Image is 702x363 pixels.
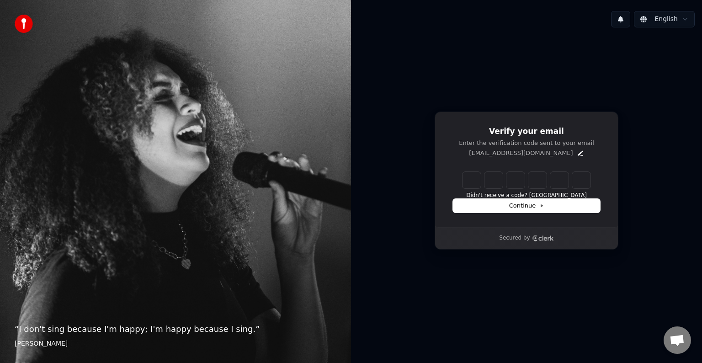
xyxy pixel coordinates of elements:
[453,139,600,147] p: Enter the verification code sent to your email
[577,149,584,157] button: Edit
[469,149,573,157] p: [EMAIL_ADDRESS][DOMAIN_NAME]
[466,192,587,199] button: Didn't receive a code? [GEOGRAPHIC_DATA]
[453,126,600,137] h1: Verify your email
[15,323,336,336] p: “ I don't sing because I'm happy; I'm happy because I sing. ”
[499,235,530,242] p: Secured by
[664,326,691,354] div: Open chat
[463,172,590,188] input: Enter verification code
[532,235,554,241] a: Clerk logo
[15,339,336,348] footer: [PERSON_NAME]
[509,202,544,210] span: Continue
[15,15,33,33] img: youka
[453,199,600,213] button: Continue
